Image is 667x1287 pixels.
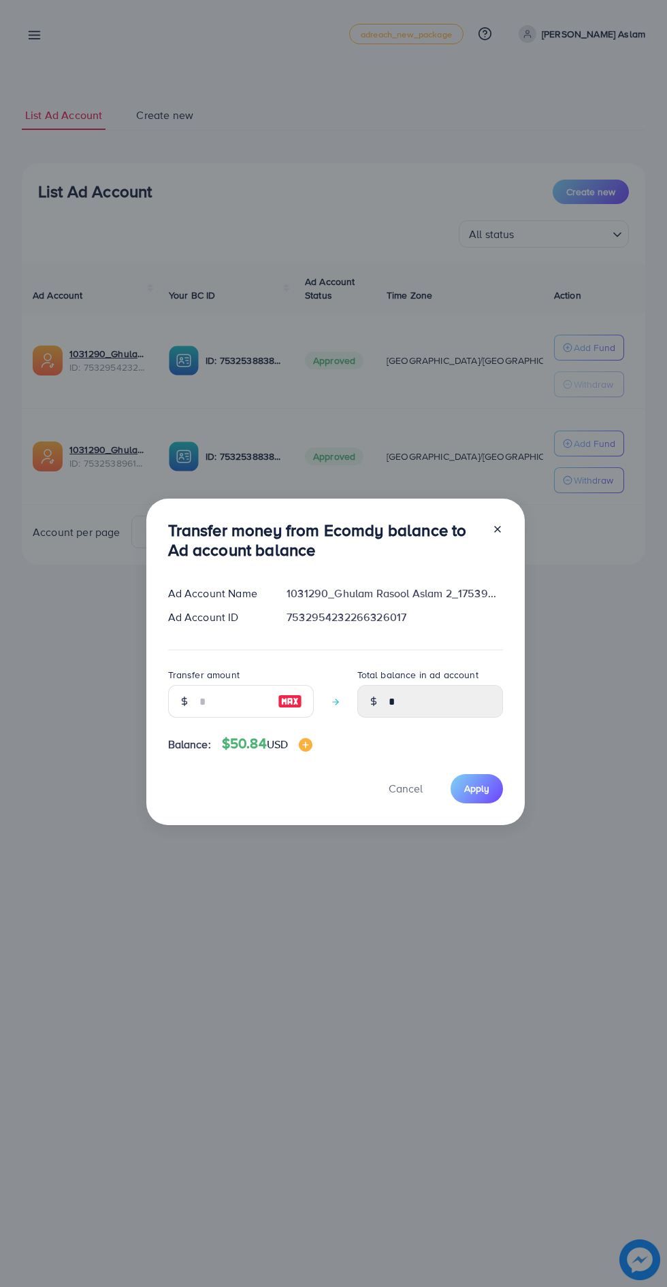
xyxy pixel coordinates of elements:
button: Apply [451,774,503,803]
img: image [299,738,312,752]
div: Ad Account ID [157,609,276,625]
label: Total balance in ad account [357,668,478,682]
div: 1031290_Ghulam Rasool Aslam 2_1753902599199 [276,586,513,601]
h4: $50.84 [222,735,312,752]
span: Apply [464,782,489,795]
label: Transfer amount [168,668,240,682]
div: Ad Account Name [157,586,276,601]
div: 7532954232266326017 [276,609,513,625]
button: Cancel [372,774,440,803]
h3: Transfer money from Ecomdy balance to Ad account balance [168,520,481,560]
img: image [278,693,302,709]
span: USD [267,737,288,752]
span: Balance: [168,737,211,752]
span: Cancel [389,781,423,796]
